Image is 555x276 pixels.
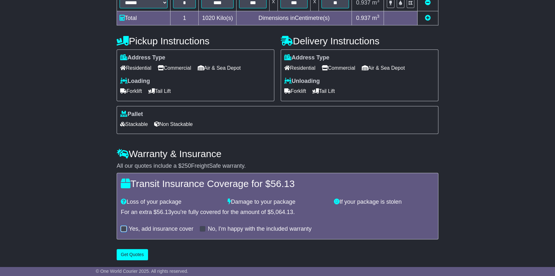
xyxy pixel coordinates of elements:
[158,63,191,73] span: Commercial
[224,199,331,206] div: Damage to your package
[117,11,170,25] td: Total
[120,78,150,85] label: Loading
[198,63,241,73] span: Air & Sea Depot
[236,11,352,25] td: Dimensions in Centimetre(s)
[117,163,438,170] div: All our quotes include a $ FreightSafe warranty.
[117,148,438,159] h4: Warranty & Insurance
[284,78,320,85] label: Unloading
[129,226,193,233] label: Yes, add insurance cover
[284,54,329,61] label: Address Type
[199,11,236,25] td: Kilo(s)
[120,63,151,73] span: Residential
[157,209,171,215] span: 56.13
[118,199,224,206] div: Loss of your package
[372,15,379,21] span: m
[181,163,191,169] span: 250
[121,209,434,216] div: For an extra $ you're fully covered for the amount of $ .
[425,15,431,21] a: Add new item
[208,226,311,233] label: No, I'm happy with the included warranty
[117,249,148,260] button: Get Quotes
[117,36,274,46] h4: Pickup Instructions
[284,86,306,96] span: Forklift
[362,63,405,73] span: Air & Sea Depot
[331,199,437,206] div: If your package is stolen
[96,269,188,274] span: © One World Courier 2025. All rights reserved.
[270,178,294,189] span: 56.13
[120,86,142,96] span: Forklift
[120,119,148,129] span: Stackable
[121,178,434,189] h4: Transit Insurance Coverage for $
[120,54,165,61] label: Address Type
[356,15,370,21] span: 0.937
[281,36,438,46] h4: Delivery Instructions
[170,11,199,25] td: 1
[154,119,193,129] span: Non Stackable
[312,86,335,96] span: Tail Lift
[284,63,315,73] span: Residential
[120,111,143,118] label: Pallet
[271,209,293,215] span: 5,064.13
[377,14,379,19] sup: 3
[202,15,215,21] span: 1020
[148,86,171,96] span: Tail Lift
[322,63,355,73] span: Commercial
